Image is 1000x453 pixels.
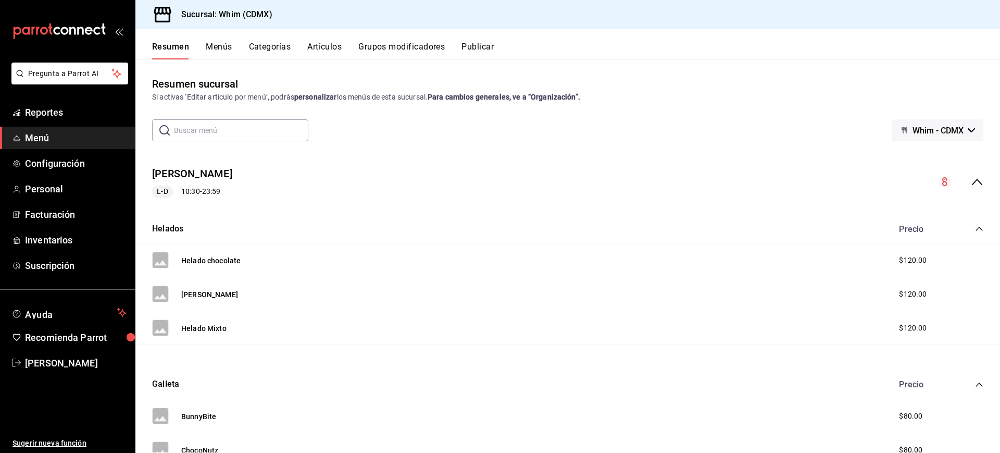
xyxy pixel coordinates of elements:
input: Buscar menú [174,120,308,141]
button: Categorías [249,42,291,59]
span: Inventarios [25,233,127,247]
span: [PERSON_NAME] [25,356,127,370]
button: Publicar [461,42,494,59]
span: Facturación [25,207,127,222]
button: Helado chocolate [181,255,241,266]
strong: Para cambios generales, ve a “Organización”. [428,93,580,101]
span: Menú [25,131,127,145]
span: Pregunta a Parrot AI [28,68,112,79]
span: Ayuda [25,307,113,319]
button: Whim - CDMX [892,119,983,141]
span: Sugerir nueva función [12,438,127,449]
button: Resumen [152,42,189,59]
div: collapse-menu-row [135,158,1000,206]
span: Recomienda Parrot [25,330,127,345]
a: Pregunta a Parrot AI [7,76,128,87]
button: [PERSON_NAME] [152,166,232,181]
span: L-D [153,186,172,197]
div: 10:30 - 23:59 [152,186,232,198]
button: [PERSON_NAME] [181,289,238,300]
button: BunnyBite [181,411,216,422]
button: Menús [206,42,232,59]
div: Resumen sucursal [152,76,238,92]
span: Personal [25,182,127,196]
span: $120.00 [899,289,927,300]
div: Si activas ‘Editar artículo por menú’, podrás los menús de esta sucursal. [152,92,983,103]
span: $120.00 [899,323,927,334]
button: collapse-category-row [975,225,983,233]
div: navigation tabs [152,42,1000,59]
button: Pregunta a Parrot AI [11,63,128,84]
button: collapse-category-row [975,381,983,389]
strong: personalizar [294,93,337,101]
span: $80.00 [899,411,922,422]
button: open_drawer_menu [115,27,123,35]
button: Helados [152,223,183,235]
button: Artículos [307,42,342,59]
span: Reportes [25,105,127,119]
h3: Sucursal: Whim (CDMX) [173,8,272,21]
span: $120.00 [899,255,927,266]
button: Galleta [152,378,179,390]
div: Precio [889,379,955,389]
span: Suscripción [25,259,127,273]
button: Helado Mixto [181,323,227,334]
button: Grupos modificadores [358,42,445,59]
div: Precio [889,224,955,234]
span: Configuración [25,156,127,170]
span: Whim - CDMX [913,126,964,136]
